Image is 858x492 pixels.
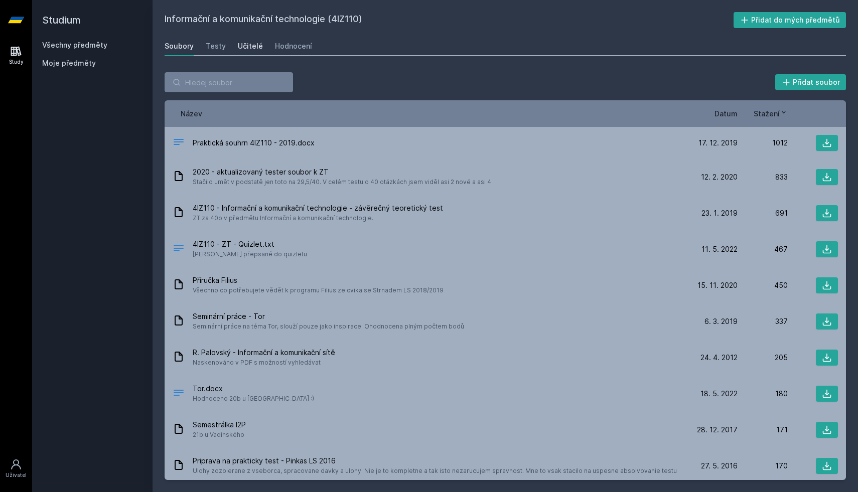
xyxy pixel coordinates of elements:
span: 18. 5. 2022 [700,389,738,399]
div: 691 [738,208,788,218]
span: 27. 5. 2016 [701,461,738,471]
span: Příručka Filius [193,275,444,285]
span: 12. 2. 2020 [701,172,738,182]
div: 170 [738,461,788,471]
a: Soubory [165,36,194,56]
div: 833 [738,172,788,182]
span: 4IZ110 - ZT - Quizlet.txt [193,239,307,249]
span: [PERSON_NAME] přepsané do quizletu [193,249,307,259]
div: 180 [738,389,788,399]
input: Hledej soubor [165,72,293,92]
span: Všechno co potřebujete vědět k programu Filius ze cvika se Strnadem LS 2018/2019 [193,285,444,295]
span: Moje předměty [42,58,96,68]
div: 205 [738,353,788,363]
button: Stažení [754,108,788,119]
span: Hodnoceno 20b u [GEOGRAPHIC_DATA] :) [193,394,314,404]
div: Soubory [165,41,194,51]
button: Přidat do mých předmětů [734,12,846,28]
div: 1012 [738,138,788,148]
div: 450 [738,280,788,290]
a: Uživatel [2,453,30,484]
div: Učitelé [238,41,263,51]
button: Datum [714,108,738,119]
button: Přidat soubor [775,74,846,90]
div: DOCX [173,136,185,150]
div: DOCX [173,387,185,401]
span: 21b u Vadinského [193,430,246,440]
div: Testy [206,41,226,51]
span: 24. 4. 2012 [700,353,738,363]
span: Praktická souhrn 4IZ110 - 2019.docx [193,138,315,148]
span: 17. 12. 2019 [698,138,738,148]
span: R. Palovský - Informační a komunikační sítě [193,348,335,358]
div: Study [9,58,24,66]
a: Hodnocení [275,36,312,56]
button: Název [181,108,202,119]
span: 23. 1. 2019 [701,208,738,218]
span: 15. 11. 2020 [697,280,738,290]
span: 11. 5. 2022 [701,244,738,254]
div: 337 [738,316,788,326]
a: Study [2,40,30,71]
span: Priprava na prakticky test - Pinkas LS 2016 [193,456,677,466]
a: Učitelé [238,36,263,56]
span: Ulohy zozbierane z vseborca, spracovane davky a ulohy. Nie je to kompletne a tak isto nezarucujem... [193,466,677,476]
div: Uživatel [6,471,27,479]
span: Semestrálka I2P [193,420,246,430]
span: ZT za 40b v předmětu Informační a komunikační technologie. [193,213,443,223]
a: Všechny předměty [42,41,107,49]
span: 6. 3. 2019 [704,316,738,326]
span: Tor.docx [193,384,314,394]
span: Seminární práce - Tor [193,311,464,321]
span: Stačilo umět v podstatě jen toto na 29,5/40. V celém testu o 40 otázkách jsem viděl asi 2 nové a ... [193,177,491,187]
span: 2020 - aktualizovaný tester soubor k ZT [193,167,491,177]
span: 4IZ110 - Informační a komunikační technologie - závěrečný teoretický test [193,203,443,213]
div: 171 [738,425,788,435]
span: 28. 12. 2017 [697,425,738,435]
span: Stažení [754,108,780,119]
span: Seminární práce na téma Tor, slouží pouze jako inspirace. Ohodnocena plným počtem bodů [193,321,464,332]
div: 467 [738,244,788,254]
div: TXT [173,242,185,257]
h2: Informační a komunikační technologie (4IZ110) [165,12,734,28]
span: Naskenováno v PDF s možností vyhledávat [193,358,335,368]
a: Testy [206,36,226,56]
div: Hodnocení [275,41,312,51]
